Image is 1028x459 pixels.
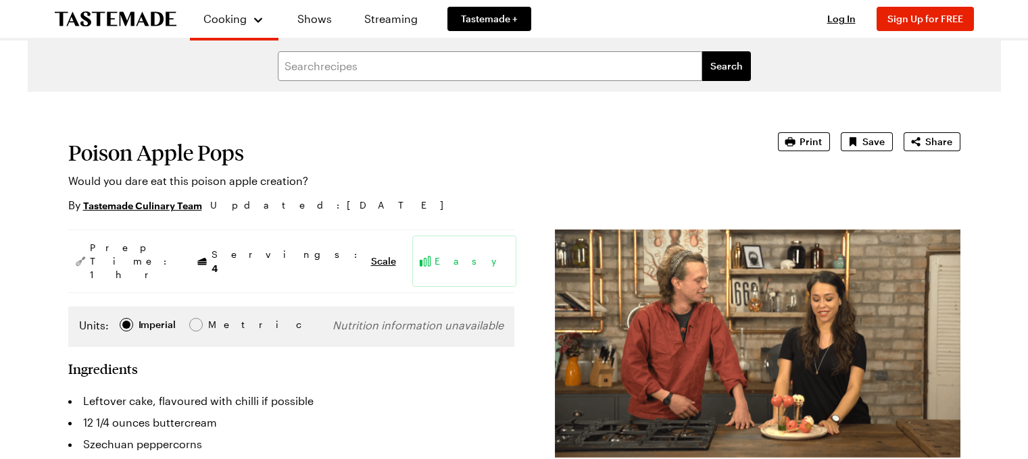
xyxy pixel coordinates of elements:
span: Servings: [212,248,364,275]
li: Leftover cake, flavoured with chilli if possible [68,390,514,412]
label: Units: [79,317,109,333]
span: Updated : [DATE] [210,198,457,213]
a: Tastemade Culinary Team [83,198,202,213]
span: Imperial [139,317,177,332]
button: Log In [814,12,868,26]
li: Szechuan peppercorns [68,433,514,455]
span: Log In [827,13,856,24]
button: Scale [371,254,396,268]
button: Share [904,132,960,151]
div: Imperial [139,317,176,332]
button: Cooking [203,5,265,32]
span: Metric [208,317,238,332]
span: Save [862,135,885,148]
span: Prep Time: 1 hr [90,241,174,281]
button: Sign Up for FREE [877,7,974,31]
span: Cooking [203,12,247,25]
span: Share [925,135,952,148]
p: Would you dare eat this poison apple creation? [68,173,740,189]
a: To Tastemade Home Page [55,11,176,27]
span: Print [800,135,822,148]
span: Easy [435,254,510,268]
button: Print [778,132,830,151]
div: Metric [208,317,237,332]
h1: Poison Apple Pops [68,140,740,165]
h2: Ingredients [68,360,138,377]
a: Tastemade + [447,7,531,31]
span: Sign Up for FREE [887,13,963,24]
span: Nutrition information unavailable [333,319,504,331]
span: Search [710,59,743,73]
p: By [68,197,202,213]
li: 12 1/4 ounces buttercream [68,412,514,433]
span: Tastemade + [461,12,518,26]
button: filters [702,51,751,81]
span: 4 [212,261,218,274]
button: Save recipe [841,132,893,151]
div: Imperial Metric [79,317,237,336]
